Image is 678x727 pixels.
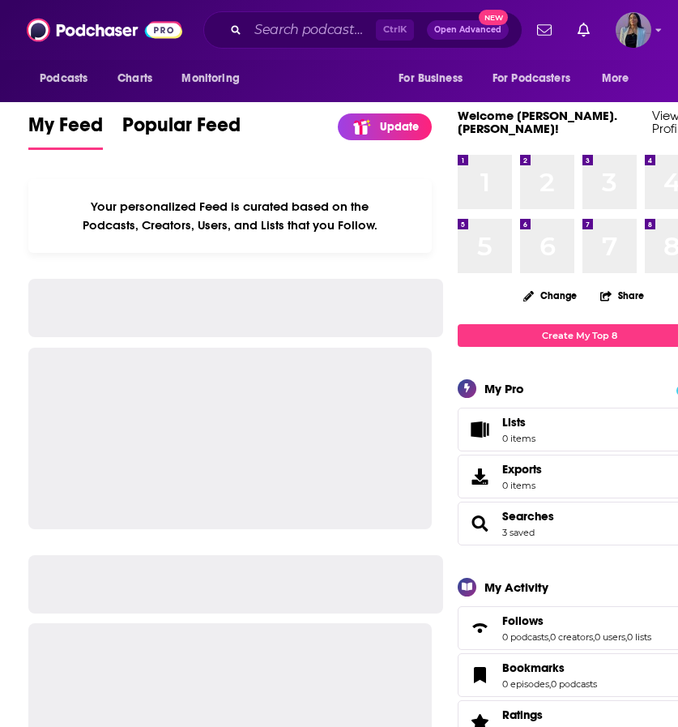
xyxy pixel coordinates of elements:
[502,614,651,628] a: Follows
[170,63,260,94] button: open menu
[602,67,629,90] span: More
[549,678,551,690] span: ,
[531,16,558,44] a: Show notifications dropdown
[380,120,419,134] p: Update
[599,280,645,311] button: Share
[616,12,651,48] img: User Profile
[502,708,543,722] span: Ratings
[427,20,509,40] button: Open AdvancedNew
[595,631,625,643] a: 0 users
[502,661,565,675] span: Bookmarks
[40,67,87,90] span: Podcasts
[122,113,241,147] span: Popular Feed
[616,12,651,48] button: Show profile menu
[463,418,496,441] span: Lists
[625,631,627,643] span: ,
[376,19,414,41] span: Ctrl K
[203,11,522,49] div: Search podcasts, credits, & more...
[27,15,182,45] img: Podchaser - Follow, Share and Rate Podcasts
[550,631,593,643] a: 0 creators
[399,67,463,90] span: For Business
[548,631,550,643] span: ,
[387,63,483,94] button: open menu
[591,63,650,94] button: open menu
[502,631,548,643] a: 0 podcasts
[502,462,542,477] span: Exports
[484,381,524,396] div: My Pro
[593,631,595,643] span: ,
[463,617,496,639] a: Follows
[502,433,535,444] span: 0 items
[458,108,617,136] a: Welcome [PERSON_NAME].[PERSON_NAME]!
[627,631,651,643] a: 0 lists
[122,113,241,150] a: Popular Feed
[616,12,651,48] span: Logged in as maria.pina
[571,16,596,44] a: Show notifications dropdown
[502,614,544,628] span: Follows
[502,708,597,722] a: Ratings
[463,664,496,686] a: Bookmarks
[28,179,432,253] div: Your personalized Feed is curated based on the Podcasts, Creators, Users, and Lists that you Follow.
[28,113,103,150] a: My Feed
[28,113,103,147] span: My Feed
[514,285,586,306] button: Change
[463,512,496,535] a: Searches
[248,17,376,43] input: Search podcasts, credits, & more...
[484,579,548,595] div: My Activity
[502,661,597,675] a: Bookmarks
[502,678,549,690] a: 0 episodes
[434,26,501,34] span: Open Advanced
[117,67,152,90] span: Charts
[28,63,109,94] button: open menu
[482,63,594,94] button: open menu
[479,10,508,25] span: New
[551,678,597,690] a: 0 podcasts
[463,465,496,488] span: Exports
[502,480,542,491] span: 0 items
[502,527,535,538] a: 3 saved
[493,67,570,90] span: For Podcasters
[502,415,535,430] span: Lists
[181,67,239,90] span: Monitoring
[502,509,554,524] a: Searches
[338,113,432,140] a: Update
[502,415,526,430] span: Lists
[107,63,162,94] a: Charts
